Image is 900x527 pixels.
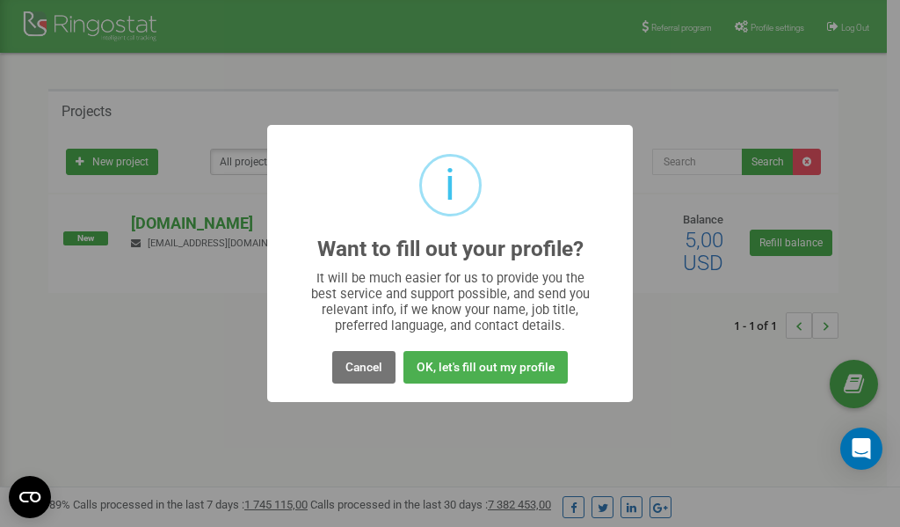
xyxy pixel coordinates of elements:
button: OK, let's fill out my profile [403,351,568,384]
div: Open Intercom Messenger [840,428,882,470]
h2: Want to fill out your profile? [317,238,584,261]
div: i [445,157,455,214]
div: It will be much easier for us to provide you the best service and support possible, and send you ... [302,270,599,333]
button: Open CMP widget [9,476,51,518]
button: Cancel [332,351,396,384]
